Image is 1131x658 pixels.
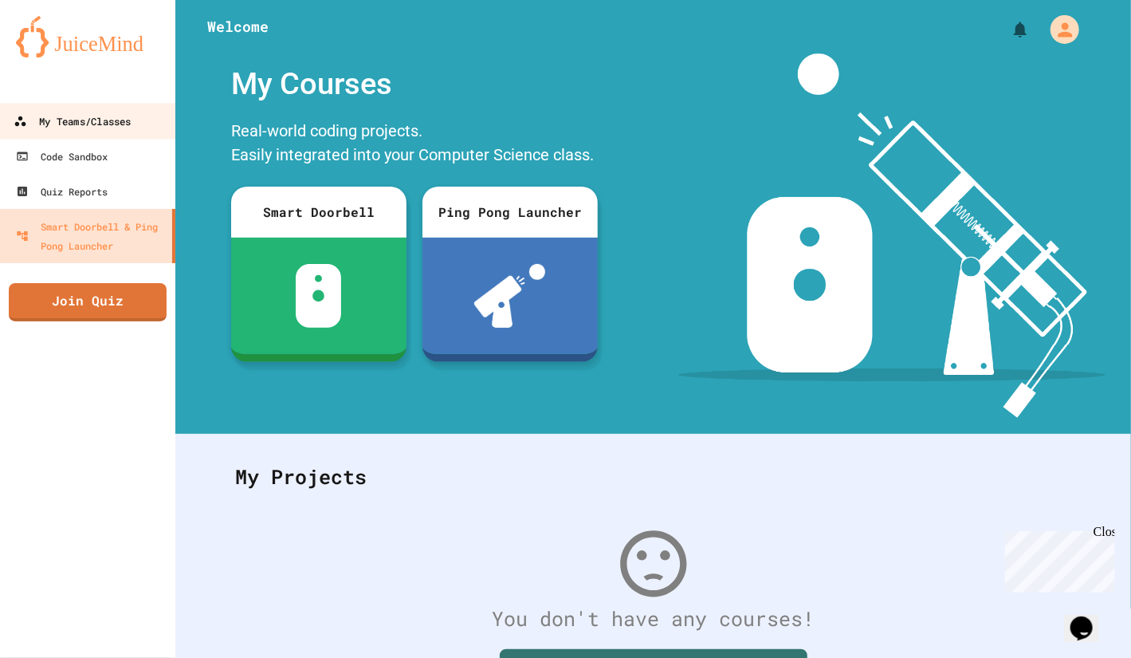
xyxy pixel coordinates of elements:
[296,264,341,328] img: sdb-white.svg
[1064,594,1115,642] iframe: chat widget
[678,53,1105,418] img: banner-image-my-projects.png
[6,6,110,101] div: Chat with us now!Close
[231,187,406,238] div: Smart Doorbell
[223,53,606,115] div: My Courses
[16,147,108,166] div: Code Sandbox
[16,217,166,255] div: Smart Doorbell & Ping Pong Launcher
[223,115,606,175] div: Real-world coding projects. Easily integrated into your Computer Science class.
[219,604,1087,634] div: You don't have any courses!
[9,283,167,321] a: Join Quiz
[219,446,1087,508] div: My Projects
[1034,11,1083,48] div: My Account
[16,182,108,201] div: Quiz Reports
[14,112,131,132] div: My Teams/Classes
[981,16,1034,43] div: My Notifications
[16,16,159,57] img: logo-orange.svg
[999,525,1115,593] iframe: chat widget
[422,187,598,238] div: Ping Pong Launcher
[474,264,545,328] img: ppl-with-ball.png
